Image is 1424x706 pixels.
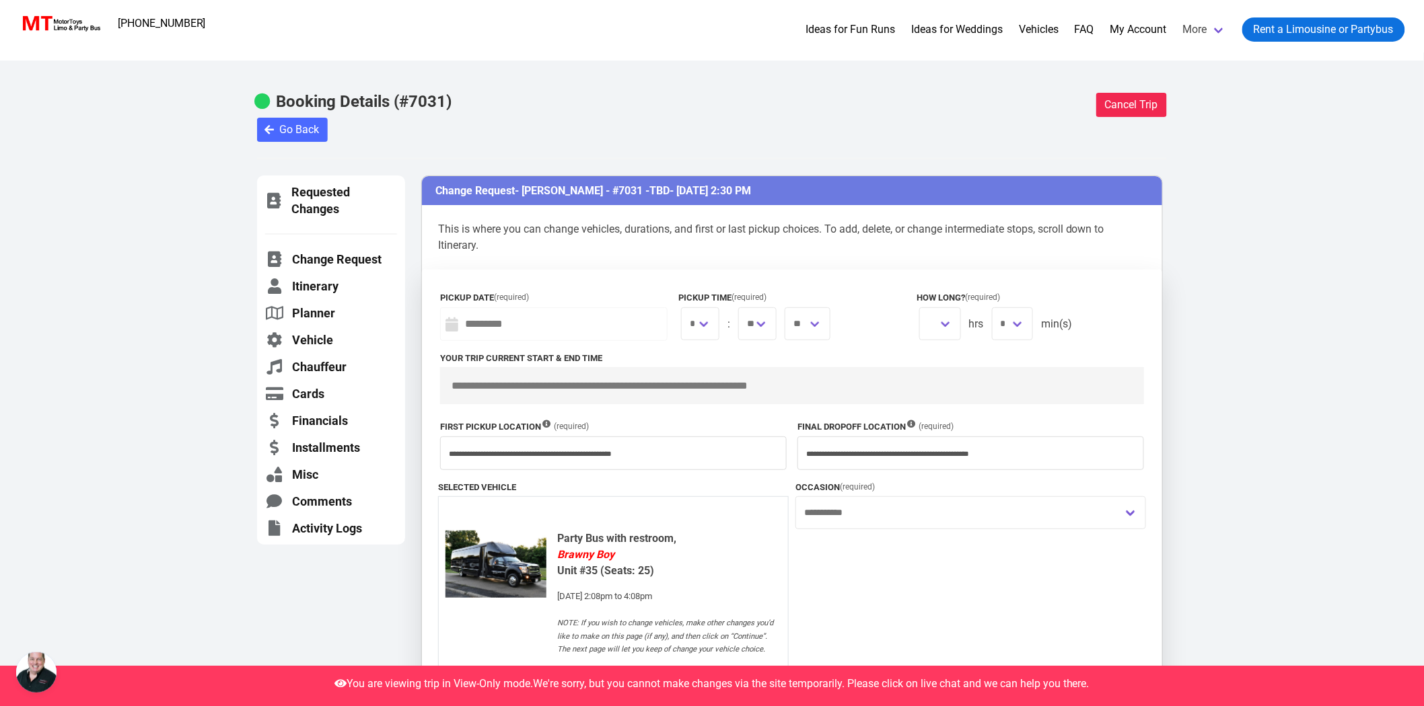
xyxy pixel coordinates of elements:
[16,652,57,693] div: Open chat
[1096,93,1167,117] button: Cancel Trip
[917,291,1144,305] label: How long?
[795,481,1146,494] label: Occasion
[649,184,670,197] span: TBD
[279,122,319,138] span: Go Back
[727,307,730,341] span: :
[515,184,751,197] span: - [PERSON_NAME] - #7031 - - [DATE] 2:30 PM
[795,496,1146,529] div: We are sorry, you can no longer make changes in Occasion, as it is too close to the date and time...
[681,307,719,341] span: We are sorry, you can no longer make changes in Pickup Time, as it is too close to the date and t...
[554,420,589,432] span: (required)
[265,278,397,295] a: Itinerary
[1242,17,1405,42] a: Rent a Limousine or Partybus
[265,331,397,348] a: Vehicle
[265,358,397,375] a: Chauffeur
[919,420,954,432] span: (required)
[19,14,102,33] img: MotorToys Logo
[919,307,961,341] span: We are sorry, you can no longer make changes in Duration, as it is too close to the date and time...
[992,307,1034,341] span: We are sorry, you can no longer make changes in Duration, as it is too close to the date and time...
[557,548,614,561] em: Brawny Boy
[446,531,546,598] img: 35%2001.jpg
[438,481,789,494] label: Selected Vehicle
[1175,12,1234,47] a: More
[911,22,1003,38] a: Ideas for Weddings
[806,22,895,38] a: Ideas for Fun Runs
[265,305,397,321] a: Planner
[265,385,397,402] a: Cards
[1254,22,1394,38] span: Rent a Limousine or Partybus
[732,291,767,303] span: (required)
[265,493,397,510] a: Comments
[440,420,787,470] div: We are sorry, you can no longer make changes in Pickup Location, as it is too close to the date a...
[1110,22,1167,38] a: My Account
[557,590,781,603] div: [DATE] 2:08pm to 4:08pm
[440,291,668,305] label: Pickup Date
[276,92,452,111] b: Booking Details (#7031)
[110,10,214,37] a: [PHONE_NUMBER]
[557,532,781,577] b: Party Bus with restroom, Unit #35 (Seats: 25)
[965,291,1000,303] span: (required)
[738,307,777,341] span: We are sorry, you can no longer make changes in Pickup Time, as it is too close to the date and t...
[265,184,397,217] a: Requested Changes
[1105,97,1158,113] span: Cancel Trip
[1075,22,1094,38] a: FAQ
[797,420,1144,434] label: Final Dropoff Location
[533,677,1090,690] span: We're sorry, but you cannot make changes via the site temporarily. Please click on live chat and ...
[440,420,787,434] label: First Pickup Location
[257,118,328,142] button: Go Back
[422,205,1162,270] p: This is where you can change vehicles, durations, and first or last pickup choices. To add, delet...
[969,307,984,341] span: hrs
[265,251,397,268] a: Change Request
[678,291,906,305] label: Pickup Time
[265,520,397,537] a: Activity Logs
[265,412,397,429] a: Financials
[265,466,397,483] a: Misc
[265,439,397,456] a: Installments
[1041,307,1072,341] span: min(s)
[440,352,1144,365] label: Your trip current start & end time
[1019,22,1059,38] a: Vehicles
[422,176,1162,205] h3: Change Request
[557,618,773,654] i: NOTE: If you wish to change vehicles, make other changes you’d like to make on this page (if any)...
[785,307,830,341] span: We are sorry, you can no longer make changes in Pickup Time, as it is too close to the date and t...
[797,420,1144,470] div: We are sorry, you can no longer make changes in Dropoff Location, as it is too close to the date ...
[840,482,875,492] span: (required)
